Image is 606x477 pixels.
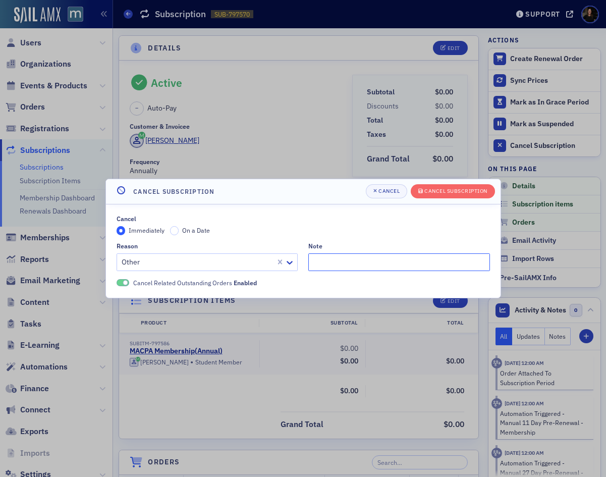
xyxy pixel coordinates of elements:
[117,279,130,287] span: Enabled
[424,188,487,194] div: Cancel Subscription
[117,226,126,235] input: Immediately
[378,188,400,194] div: Cancel
[411,184,495,198] button: Cancel Subscription
[366,184,408,198] button: Cancel
[308,242,322,250] div: Note
[133,187,214,196] h4: Cancel Subscription
[129,226,164,234] span: Immediately
[234,279,257,287] span: Enabled
[182,226,210,234] span: On a Date
[170,226,179,235] input: On a Date
[117,242,138,250] div: Reason
[117,215,136,223] div: Cancel
[133,278,257,287] span: Cancel Related Outstanding Orders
